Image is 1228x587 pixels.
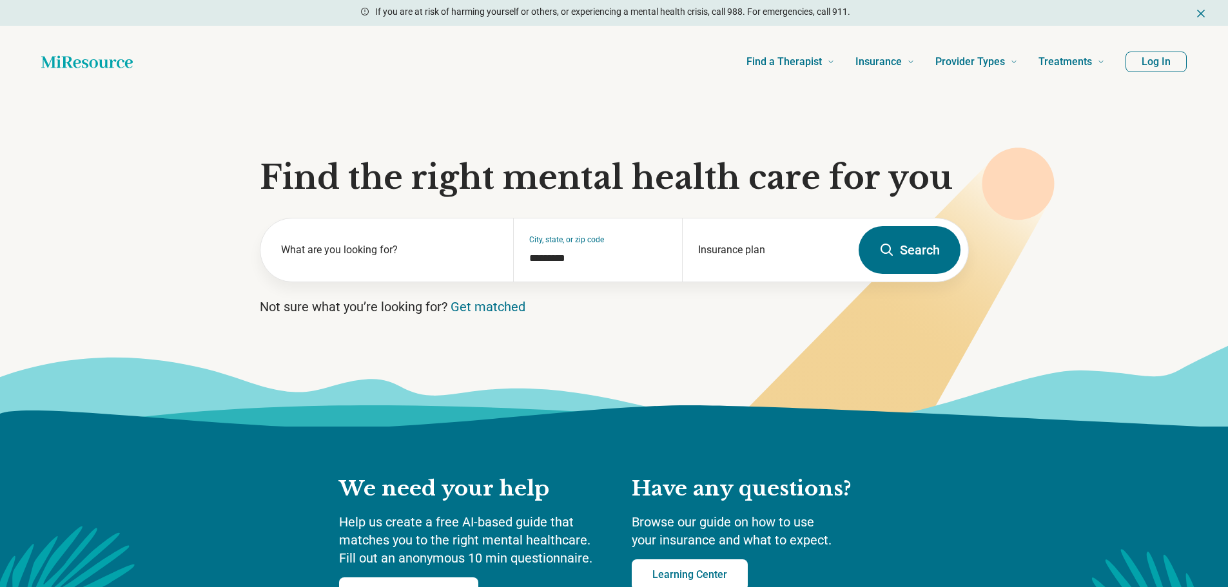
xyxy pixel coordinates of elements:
[1038,53,1092,71] span: Treatments
[1194,5,1207,21] button: Dismiss
[855,36,915,88] a: Insurance
[935,53,1005,71] span: Provider Types
[41,49,133,75] a: Home page
[746,53,822,71] span: Find a Therapist
[935,36,1018,88] a: Provider Types
[1126,52,1187,72] button: Log In
[632,513,890,549] p: Browse our guide on how to use your insurance and what to expect.
[1038,36,1105,88] a: Treatments
[451,299,525,314] a: Get matched
[339,513,606,567] p: Help us create a free AI-based guide that matches you to the right mental healthcare. Fill out an...
[859,226,960,274] button: Search
[339,476,606,503] h2: We need your help
[375,5,850,19] p: If you are at risk of harming yourself or others, or experiencing a mental health crisis, call 98...
[260,298,969,316] p: Not sure what you’re looking for?
[260,159,969,197] h1: Find the right mental health care for you
[632,476,890,503] h2: Have any questions?
[746,36,835,88] a: Find a Therapist
[281,242,498,258] label: What are you looking for?
[855,53,902,71] span: Insurance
